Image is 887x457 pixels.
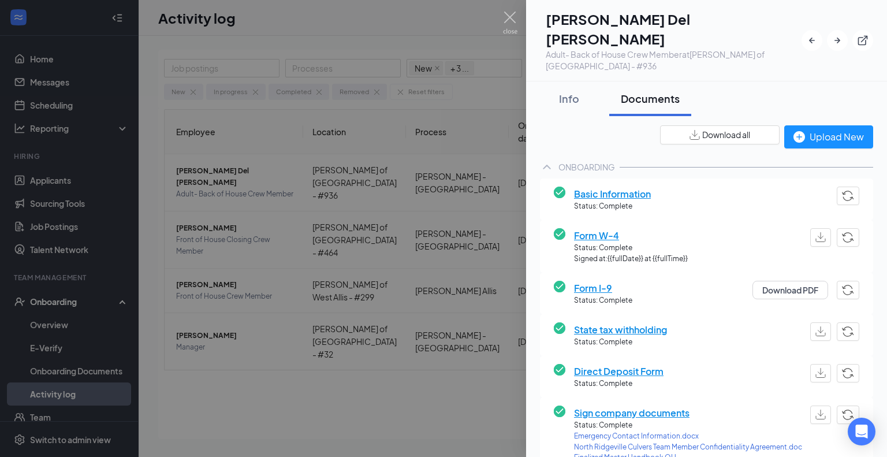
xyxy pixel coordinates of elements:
[574,378,664,389] span: Status: Complete
[574,187,651,201] span: Basic Information
[574,337,667,348] span: Status: Complete
[702,129,750,141] span: Download all
[574,420,802,431] span: Status: Complete
[574,364,664,378] span: Direct Deposit Form
[852,30,873,51] button: ExternalLink
[832,35,843,46] svg: ArrowRight
[793,129,864,144] div: Upload New
[857,35,869,46] svg: ExternalLink
[574,201,651,212] span: Status: Complete
[827,30,848,51] button: ArrowRight
[806,35,818,46] svg: ArrowLeftNew
[574,243,688,254] span: Status: Complete
[574,406,802,420] span: Sign company documents
[558,161,615,173] div: ONBOARDING
[551,91,586,106] div: Info
[574,442,802,453] a: North Ridgeville Culvers Team Member Confidentiality Agreement.doc
[621,91,680,106] div: Documents
[546,49,802,72] div: Adult- Back of House Crew Member at [PERSON_NAME] of [GEOGRAPHIC_DATA] - #936
[546,9,802,49] h1: [PERSON_NAME] Del [PERSON_NAME]
[752,281,828,299] button: Download PDF
[802,30,822,51] button: ArrowLeftNew
[574,322,667,337] span: State tax withholding
[848,418,875,445] div: Open Intercom Messenger
[784,125,873,148] button: Upload New
[574,254,688,265] span: Signed at: {{fullDate}} at {{fullTime}}
[660,125,780,144] button: Download all
[574,281,632,295] span: Form I-9
[574,295,632,306] span: Status: Complete
[574,431,802,442] a: Emergency Contact Information.docx
[540,160,554,174] svg: ChevronUp
[574,228,688,243] span: Form W-4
